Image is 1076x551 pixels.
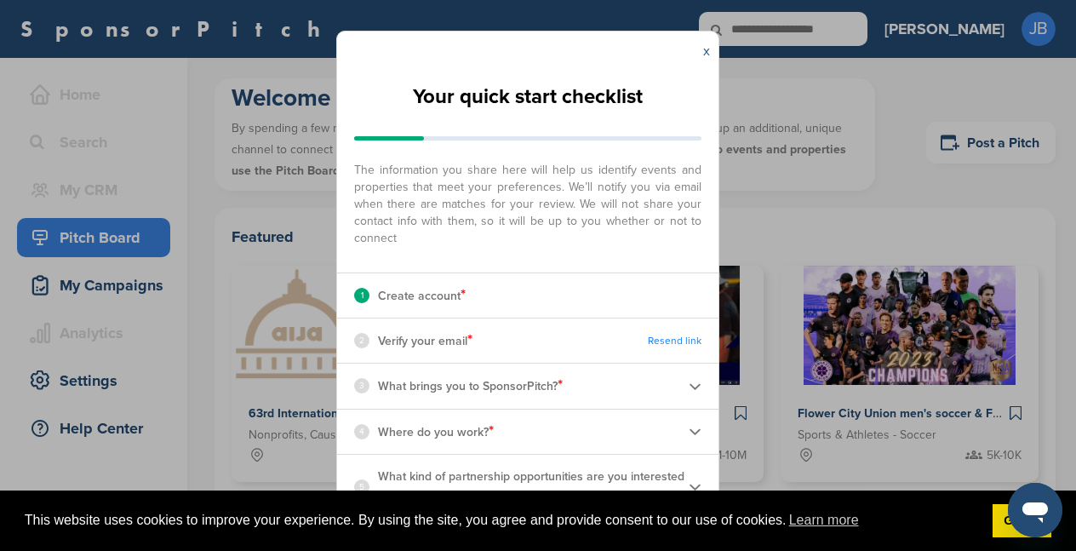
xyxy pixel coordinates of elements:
[378,330,472,352] p: Verify your email
[354,424,369,439] div: 4
[689,480,701,493] img: Checklist arrow 2
[354,333,369,348] div: 2
[378,284,466,307] p: Create account
[354,288,369,303] div: 1
[354,479,369,495] div: 5
[689,425,701,438] img: Checklist arrow 2
[378,421,494,443] p: Where do you work?
[703,43,710,60] a: x
[689,380,701,393] img: Checklist arrow 2
[993,504,1051,538] a: dismiss cookie message
[378,375,563,397] p: What brings you to SponsorPitch?
[25,508,979,533] span: This website uses cookies to improve your experience. By using the site, you agree and provide co...
[648,335,701,347] a: Resend link
[354,378,369,393] div: 3
[378,466,689,508] p: What kind of partnership opportunities are you interested in for your first campaign?
[413,78,643,116] h2: Your quick start checklist
[1008,483,1062,537] iframe: Button to launch messaging window
[787,508,861,533] a: learn more about cookies
[354,153,701,247] span: The information you share here will help us identify events and properties that meet your prefere...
